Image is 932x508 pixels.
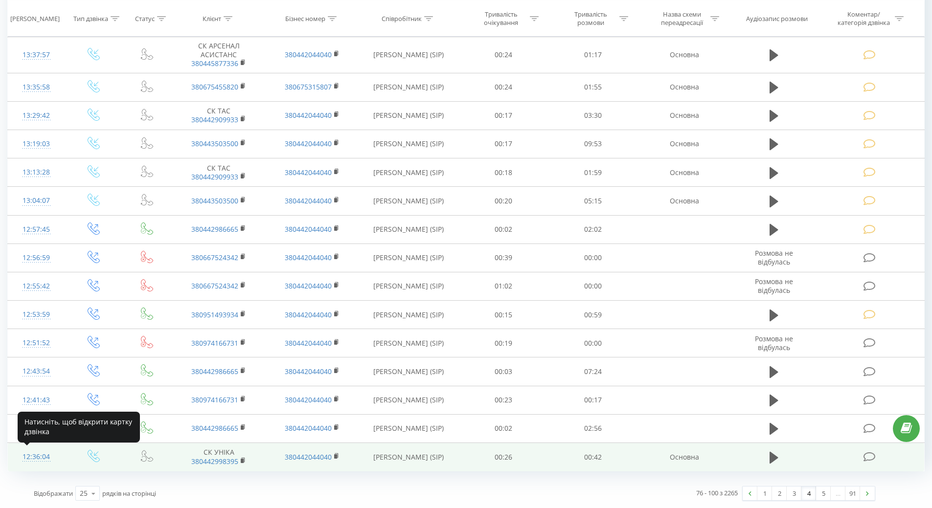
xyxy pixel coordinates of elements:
td: [PERSON_NAME] (SIP) [359,357,459,386]
td: Основна [637,443,730,471]
td: 01:02 [459,272,548,300]
td: 01:55 [548,73,638,101]
td: 00:24 [459,37,548,73]
div: 12:43:54 [18,362,55,381]
td: 00:00 [548,329,638,357]
td: [PERSON_NAME] (SIP) [359,37,459,73]
div: Аудіозапис розмови [746,14,808,22]
td: [PERSON_NAME] (SIP) [359,130,459,158]
td: [PERSON_NAME] (SIP) [359,243,459,272]
a: 380442044040 [285,395,332,404]
a: 380442909933 [191,172,238,181]
td: СК ТАС [172,158,265,187]
div: 12:36:04 [18,447,55,466]
a: 380442998395 [191,457,238,466]
a: 380667524342 [191,281,238,290]
td: 00:02 [459,414,548,442]
div: Коментар/категорія дзвінка [835,10,892,27]
td: [PERSON_NAME] (SIP) [359,215,459,243]
td: 00:00 [548,272,638,300]
td: 00:59 [548,301,638,329]
a: 380442044040 [285,338,332,348]
div: 13:13:28 [18,163,55,182]
a: 380445877336 [191,59,238,68]
td: 02:56 [548,414,638,442]
a: 380974166731 [191,395,238,404]
div: 25 [80,488,88,498]
div: Натисніть, щоб відкрити картку дзвінка [18,412,140,442]
td: [PERSON_NAME] (SIP) [359,101,459,130]
td: 03:30 [548,101,638,130]
td: 00:19 [459,329,548,357]
a: 380442986665 [191,423,238,433]
a: 380442044040 [285,452,332,462]
td: [PERSON_NAME] (SIP) [359,386,459,414]
div: 12:56:59 [18,248,55,267]
td: [PERSON_NAME] (SIP) [359,301,459,329]
td: Основна [637,101,730,130]
td: 01:59 [548,158,638,187]
td: Основна [637,37,730,73]
td: [PERSON_NAME] (SIP) [359,187,459,215]
a: 380442909933 [191,115,238,124]
a: 380442986665 [191,224,238,234]
div: … [831,486,845,500]
td: [PERSON_NAME] (SIP) [359,414,459,442]
td: 00:17 [548,386,638,414]
td: Основна [637,130,730,158]
a: 380667524342 [191,253,238,262]
a: 380442044040 [285,224,332,234]
td: 00:00 [548,243,638,272]
td: 00:15 [459,301,548,329]
a: 380675455820 [191,82,238,91]
td: 00:02 [459,215,548,243]
a: 2 [772,486,787,500]
td: 00:03 [459,357,548,386]
div: 12:51:52 [18,333,55,353]
td: 02:02 [548,215,638,243]
a: 3 [787,486,801,500]
td: 00:26 [459,443,548,471]
a: 380443503500 [191,196,238,205]
td: [PERSON_NAME] (SIP) [359,329,459,357]
td: 00:17 [459,101,548,130]
a: 380442044040 [285,50,332,59]
td: [PERSON_NAME] (SIP) [359,272,459,300]
div: Назва схеми переадресації [656,10,708,27]
td: 00:17 [459,130,548,158]
div: 13:19:03 [18,134,55,154]
td: 09:53 [548,130,638,158]
a: 380442044040 [285,310,332,319]
a: 5 [816,486,831,500]
td: СК АРСЕНАЛ АСИСТАНС [172,37,265,73]
td: 00:42 [548,443,638,471]
div: Тривалість очікування [475,10,527,27]
td: 05:15 [548,187,638,215]
td: СК ТАС [172,101,265,130]
a: 380951493934 [191,310,238,319]
td: СК УНІКА [172,443,265,471]
div: 12:53:59 [18,305,55,324]
div: Клієнт [203,14,221,22]
div: 12:57:45 [18,220,55,239]
a: 380442044040 [285,423,332,433]
a: 380442044040 [285,253,332,262]
td: [PERSON_NAME] (SIP) [359,443,459,471]
div: Співробітник [382,14,422,22]
a: 91 [845,486,860,500]
a: 380443503500 [191,139,238,148]
td: 00:18 [459,158,548,187]
a: 380442044040 [285,139,332,148]
div: Тип дзвінка [73,14,108,22]
td: Основна [637,187,730,215]
td: 00:23 [459,386,548,414]
a: 380442986665 [191,367,238,376]
a: 380442044040 [285,367,332,376]
span: Відображати [34,489,73,498]
div: 13:35:58 [18,78,55,97]
span: Розмова не відбулась [755,248,793,266]
div: 13:37:57 [18,45,55,65]
a: 380442044040 [285,281,332,290]
div: 76 - 100 з 2265 [696,488,738,498]
div: [PERSON_NAME] [10,14,60,22]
